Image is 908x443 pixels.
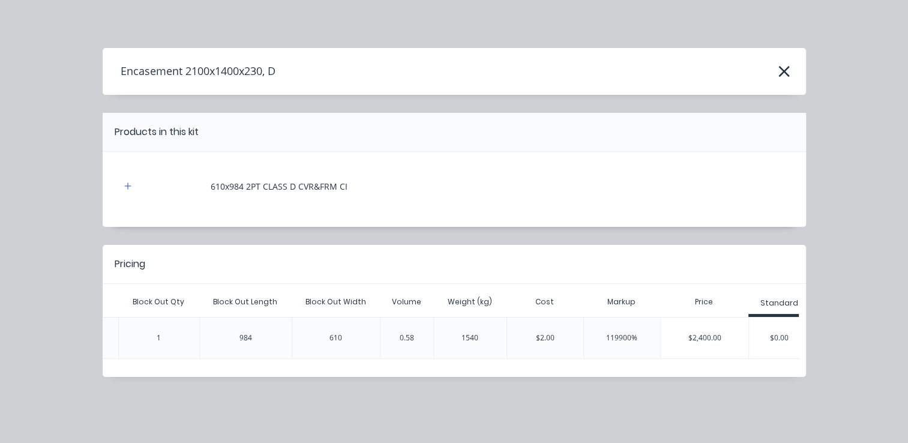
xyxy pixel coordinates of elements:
div: 119900% [583,317,660,359]
div: $2.00 [507,317,583,359]
div: 984 [239,333,252,343]
div: 1 [157,333,161,343]
div: Block Out Length [203,287,287,317]
div: Block Out Qty [123,287,194,317]
div: Markup [583,290,660,314]
div: $2,400.00 [661,323,749,353]
div: 0.58 [400,333,414,343]
div: Cost [507,290,583,314]
div: 610 [329,333,342,343]
div: Pricing [115,257,145,271]
div: Block Out Width [296,287,376,317]
div: Products in this kit [115,125,199,139]
div: Price [660,290,749,314]
div: Weight (kg) [438,287,502,317]
div: $0.00 [749,323,810,353]
div: 1540 [462,333,478,343]
div: 610x984 2PT CLASS D CVR&FRM CI [211,180,347,193]
h4: Encasement 2100x1400x230, D [103,60,275,83]
div: Standard [760,298,798,309]
div: Volume [382,287,431,317]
